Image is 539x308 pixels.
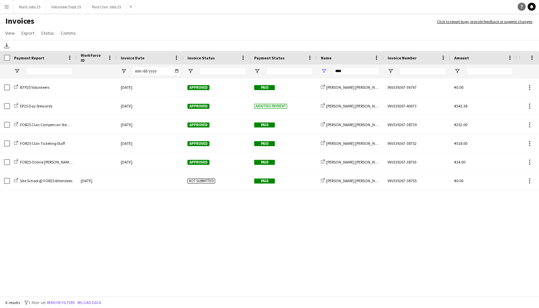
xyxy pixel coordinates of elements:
input: Invoice Number Filter Input [400,67,446,75]
a: Export [19,29,37,37]
a: FOR25 Online [PERSON_NAME] Briefing [14,160,86,165]
span: [PERSON_NAME] [PERSON_NAME] [326,141,384,146]
app-action-btn: Download [3,42,11,50]
a: Comms [58,29,78,37]
span: Paid [254,85,275,90]
input: Amount Filter Input [466,67,513,75]
div: [DATE] [117,115,183,134]
span: €0.00 [454,178,463,183]
div: INV339267-40073 [384,97,450,115]
span: Approved [187,85,209,90]
span: €518.00 [454,141,467,146]
span: [PERSON_NAME] [PERSON_NAME] [326,160,384,165]
span: Payment Status [254,55,285,60]
div: INV339267-38739 [384,115,450,134]
span: FOR25 Online [PERSON_NAME] Briefing [20,160,86,165]
div: [DATE] [117,97,183,115]
span: Paid [254,141,275,146]
a: FOR25 Clan Campervan Stewards [14,122,77,127]
span: Approved [187,160,209,165]
div: [DATE] [77,172,117,190]
span: FOR25 Clan Campervan Stewards [20,122,77,127]
span: €543.38 [454,103,467,108]
span: Not submitted [187,179,215,184]
button: Open Filter Menu [454,68,460,74]
span: View [5,30,15,36]
div: [DATE] [117,134,183,152]
span: 1 filter set [28,300,46,305]
div: INV339267-36767 [384,78,450,96]
span: Invoice Number [388,55,417,60]
button: Open Filter Menu [388,68,394,74]
a: View [3,29,17,37]
span: Awaiting payment [254,104,287,109]
span: Workforce ID [81,53,105,63]
a: Click to report bugs, provide feedback or suggest changes [437,19,532,25]
button: Open Filter Menu [121,68,127,74]
span: Amount [454,55,469,60]
div: INV339267-38752 [384,134,450,152]
button: Remove filters [46,299,76,306]
span: Approved [187,122,209,127]
button: Open Filter Menu [14,68,20,74]
span: €14.00 [454,160,465,165]
span: [PERSON_NAME] [PERSON_NAME] [326,85,384,90]
input: Name Filter Input [333,67,380,75]
span: Export [21,30,34,36]
span: Comms [61,30,76,36]
a: Status [38,29,57,37]
span: [PERSON_NAME] [PERSON_NAME] [326,178,384,183]
a: EP25 Day Stewards [14,103,52,108]
a: Site School @ FOR25 Attendees [14,178,72,183]
button: Paid Clan Jobs 25 [87,0,127,13]
div: [DATE] [117,78,183,96]
div: INV339267-38755 [384,172,450,190]
button: Reload data [76,299,103,306]
span: €0.00 [454,85,463,90]
span: Approved [187,141,209,146]
div: INV339267-38703 [384,153,450,171]
span: Paid [254,179,275,184]
a: FOR25 Clan Ticketing Staff [14,141,65,146]
span: Paid [254,122,275,127]
input: Invoice Status Filter Input [199,67,246,75]
button: Open Filter Menu [187,68,193,74]
span: Approved [187,104,209,109]
button: Volunteer Dept 25 [46,0,87,13]
span: Name [321,55,332,60]
span: Invoice Date [121,55,144,60]
button: Open Filter Menu [321,68,327,74]
a: BTP25 Volunteers [14,85,49,90]
span: €252.00 [454,122,467,127]
input: Invoice Date Filter Input [133,67,179,75]
span: EP25 Day Stewards [20,103,52,108]
span: Status [41,30,54,36]
button: Open Filter Menu [254,68,260,74]
span: FOR25 Clan Ticketing Staff [20,141,65,146]
button: Nord Jobs 25 [14,0,46,13]
span: [PERSON_NAME] [PERSON_NAME] [326,103,384,108]
span: Paid [254,160,275,165]
span: BTP25 Volunteers [20,85,49,90]
span: [PERSON_NAME] [PERSON_NAME] [326,122,384,127]
span: Invoice Status [187,55,215,60]
span: Site School @ FOR25 Attendees [20,178,72,183]
div: [DATE] [117,153,183,171]
input: Payment Report Filter Input [26,67,73,75]
span: Payment Report [14,55,44,60]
